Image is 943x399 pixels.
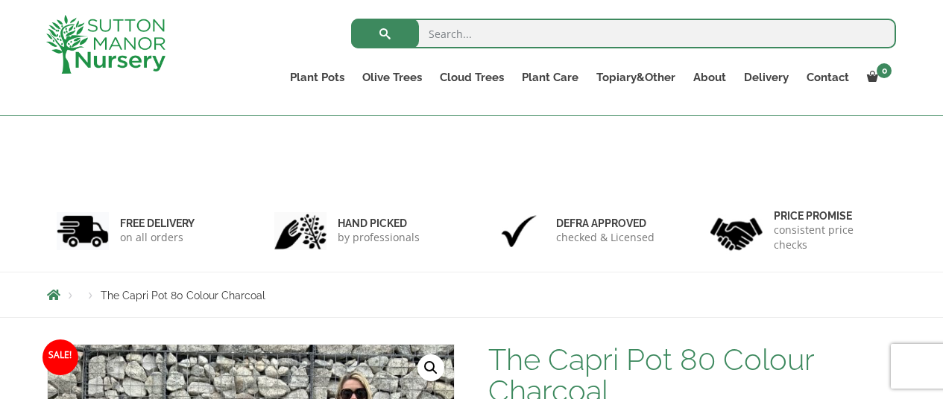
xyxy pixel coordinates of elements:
img: logo [46,15,165,74]
a: Cloud Trees [431,67,513,88]
a: Olive Trees [353,67,431,88]
img: 1.jpg [57,212,109,250]
p: checked & Licensed [556,230,655,245]
a: About [684,67,735,88]
h6: Defra approved [556,217,655,230]
span: Sale! [42,339,78,375]
img: 3.jpg [493,212,545,250]
h6: FREE DELIVERY [120,217,195,230]
a: 0 [858,67,896,88]
a: Contact [798,67,858,88]
h6: Price promise [774,209,887,223]
p: consistent price checks [774,223,887,252]
span: The Capri Pot 80 Colour Charcoal [101,290,265,301]
a: View full-screen image gallery [417,354,444,381]
a: Delivery [735,67,798,88]
p: by professionals [338,230,420,245]
a: Plant Care [513,67,587,88]
a: Topiary&Other [587,67,684,88]
nav: Breadcrumbs [47,289,897,301]
input: Search... [351,19,896,48]
p: on all orders [120,230,195,245]
img: 2.jpg [274,212,327,250]
h6: hand picked [338,217,420,230]
span: 0 [877,63,892,78]
img: 4.jpg [710,208,763,254]
a: Plant Pots [281,67,353,88]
